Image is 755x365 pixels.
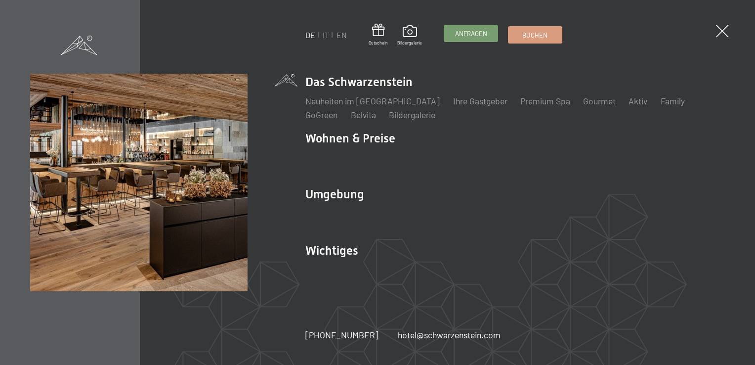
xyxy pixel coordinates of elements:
span: Buchen [522,31,547,40]
a: Ihre Gastgeber [453,95,507,106]
a: Buchen [508,27,562,43]
span: Gutschein [369,40,388,46]
a: Bildergalerie [397,25,422,46]
a: Gourmet [583,95,616,106]
a: Premium Spa [520,95,570,106]
a: Bildergalerie [389,109,435,120]
a: Aktiv [629,95,647,106]
span: [PHONE_NUMBER] [305,329,378,340]
a: GoGreen [305,109,337,120]
a: Family [661,95,685,106]
a: Gutschein [369,24,388,46]
a: [PHONE_NUMBER] [305,329,378,341]
span: Bildergalerie [397,40,422,46]
a: Neuheiten im [GEOGRAPHIC_DATA] [305,95,440,106]
a: hotel@schwarzenstein.com [398,329,501,341]
span: Anfragen [455,29,487,38]
a: DE [305,30,315,40]
a: Belvita [350,109,376,120]
a: EN [336,30,347,40]
a: IT [323,30,329,40]
a: Anfragen [444,25,498,42]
